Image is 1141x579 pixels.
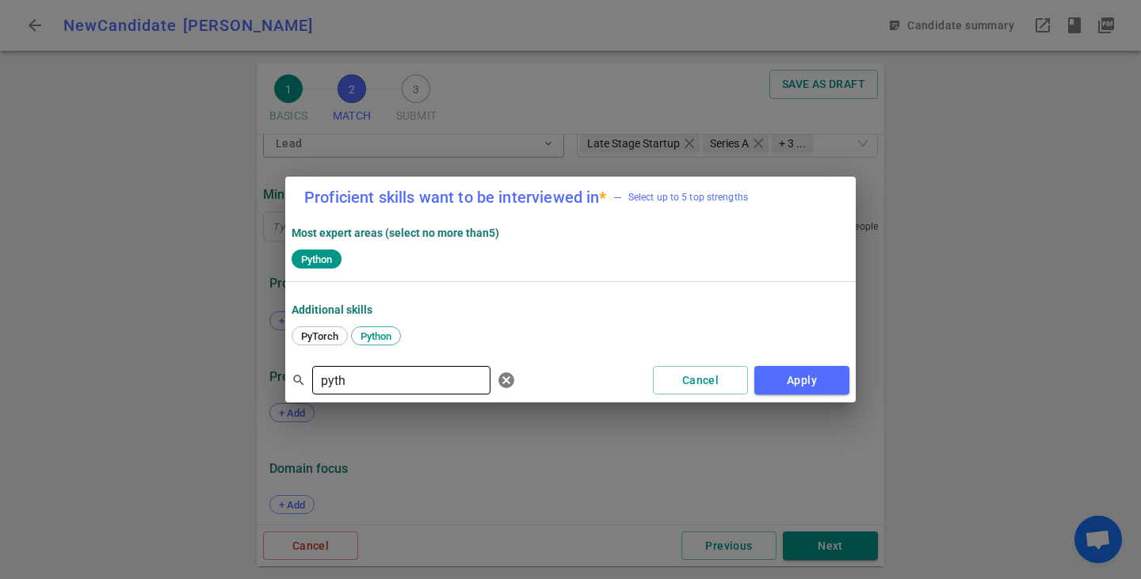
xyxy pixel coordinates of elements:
span: PyTorch [296,330,344,342]
input: Separate search terms by comma or space [312,368,490,393]
span: search [292,373,306,387]
span: cancel [497,371,516,390]
div: — [613,189,622,205]
span: Python [355,330,397,342]
button: Cancel [653,366,748,395]
span: Python [295,253,338,265]
button: Apply [754,366,849,395]
span: Select up to 5 top strengths [613,189,748,205]
strong: Most expert areas (select no more than 5 ) [292,227,499,239]
label: Proficient skills want to be interviewed in [304,189,607,205]
strong: Additional Skills [292,303,372,316]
